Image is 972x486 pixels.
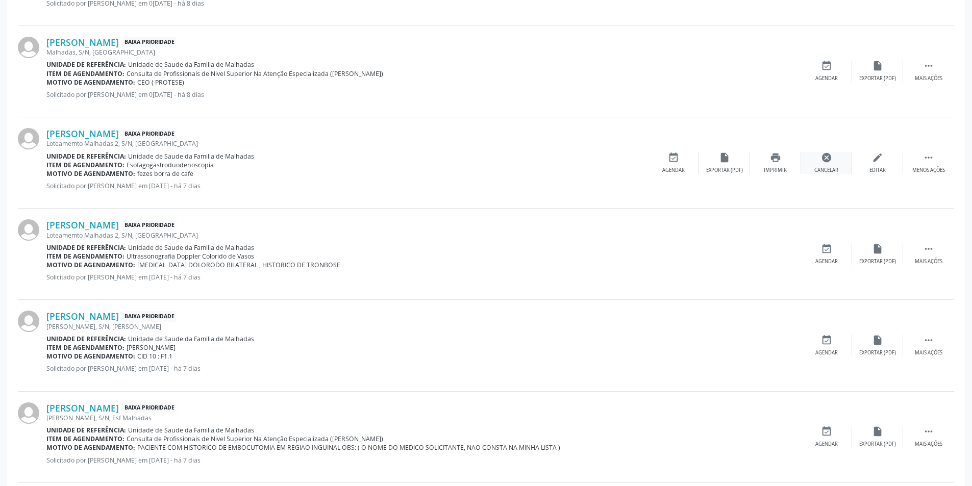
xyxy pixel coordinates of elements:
[46,128,119,139] a: [PERSON_NAME]
[859,441,896,448] div: Exportar (PDF)
[46,434,124,443] b: Item de agendamento:
[46,37,119,48] a: [PERSON_NAME]
[46,48,801,57] div: Malhadas, S/N, [GEOGRAPHIC_DATA]
[46,69,124,78] b: Item de agendamento:
[18,219,39,241] img: img
[815,258,838,265] div: Agendar
[127,434,383,443] span: Consulta de Profissionais de Nivel Superior Na Atenção Especializada ([PERSON_NAME])
[915,258,942,265] div: Mais ações
[915,441,942,448] div: Mais ações
[814,167,838,174] div: Cancelar
[46,352,135,361] b: Motivo de agendamento:
[127,69,383,78] span: Consulta de Profissionais de Nivel Superior Na Atenção Especializada ([PERSON_NAME])
[46,402,119,414] a: [PERSON_NAME]
[821,60,832,71] i: event_available
[46,343,124,352] b: Item de agendamento:
[815,349,838,356] div: Agendar
[915,349,942,356] div: Mais ações
[46,311,119,322] a: [PERSON_NAME]
[821,335,832,346] i: event_available
[128,335,254,343] span: Unidade de Saude da Familia de Malhadas
[46,261,135,269] b: Motivo de agendamento:
[122,129,177,139] span: Baixa Prioridade
[46,78,135,87] b: Motivo de agendamento:
[872,60,883,71] i: insert_drive_file
[137,443,560,452] span: PACIENTE COM HISTORICO DE EMBOCUTOMIA EM REGIAO INGUINAL OBS: ( O NOME DO MEDICO SOLICITANTE, NAO...
[46,231,801,240] div: Loteamemto Malhadas 2, S/N, [GEOGRAPHIC_DATA]
[872,426,883,437] i: insert_drive_file
[821,426,832,437] i: event_available
[46,456,801,465] p: Solicitado por [PERSON_NAME] em [DATE] - há 7 dias
[18,402,39,424] img: img
[128,152,254,161] span: Unidade de Saude da Familia de Malhadas
[46,426,126,434] b: Unidade de referência:
[128,243,254,252] span: Unidade de Saude da Familia de Malhadas
[46,322,801,331] div: [PERSON_NAME], S/N, [PERSON_NAME]
[872,335,883,346] i: insert_drive_file
[46,243,126,252] b: Unidade de referência:
[46,169,135,178] b: Motivo de agendamento:
[662,167,685,174] div: Agendar
[46,414,801,422] div: [PERSON_NAME], S/N, Esf Malhadas
[18,37,39,58] img: img
[859,258,896,265] div: Exportar (PDF)
[122,37,177,48] span: Baixa Prioridade
[923,426,934,437] i: 
[46,252,124,261] b: Item de agendamento:
[859,349,896,356] div: Exportar (PDF)
[18,128,39,149] img: img
[923,243,934,254] i: 
[923,152,934,163] i: 
[137,352,172,361] span: CID 10 : F1.1
[46,152,126,161] b: Unidade de referência:
[869,167,886,174] div: Editar
[122,311,177,322] span: Baixa Prioridade
[923,60,934,71] i: 
[46,182,648,190] p: Solicitado por [PERSON_NAME] em [DATE] - há 7 dias
[46,443,135,452] b: Motivo de agendamento:
[127,161,214,169] span: Esofagogastroduodenoscopia
[764,167,787,174] div: Imprimir
[770,152,781,163] i: print
[46,219,119,231] a: [PERSON_NAME]
[821,152,832,163] i: cancel
[46,364,801,373] p: Solicitado por [PERSON_NAME] em [DATE] - há 7 dias
[122,402,177,413] span: Baixa Prioridade
[915,75,942,82] div: Mais ações
[815,441,838,448] div: Agendar
[859,75,896,82] div: Exportar (PDF)
[821,243,832,254] i: event_available
[46,139,648,148] div: Loteamemto Malhadas 2, S/N, [GEOGRAPHIC_DATA]
[872,243,883,254] i: insert_drive_file
[137,78,184,87] span: CEO ( PROTESE)
[872,152,883,163] i: edit
[719,152,730,163] i: insert_drive_file
[46,60,126,69] b: Unidade de referência:
[668,152,679,163] i: event_available
[127,343,176,352] span: [PERSON_NAME]
[815,75,838,82] div: Agendar
[706,167,743,174] div: Exportar (PDF)
[912,167,945,174] div: Menos ações
[122,220,177,231] span: Baixa Prioridade
[137,169,193,178] span: fezes borra de cafe
[46,90,801,99] p: Solicitado por [PERSON_NAME] em 0[DATE] - há 8 dias
[137,261,340,269] span: [MEDICAL_DATA] DOLORODO BILATERAL , HISTORICO DE TRONBOSE
[127,252,254,261] span: Ultrassonografia Doppler Colorido de Vasos
[46,335,126,343] b: Unidade de referência:
[128,60,254,69] span: Unidade de Saude da Familia de Malhadas
[18,311,39,332] img: img
[46,161,124,169] b: Item de agendamento:
[46,273,801,282] p: Solicitado por [PERSON_NAME] em [DATE] - há 7 dias
[923,335,934,346] i: 
[128,426,254,434] span: Unidade de Saude da Familia de Malhadas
